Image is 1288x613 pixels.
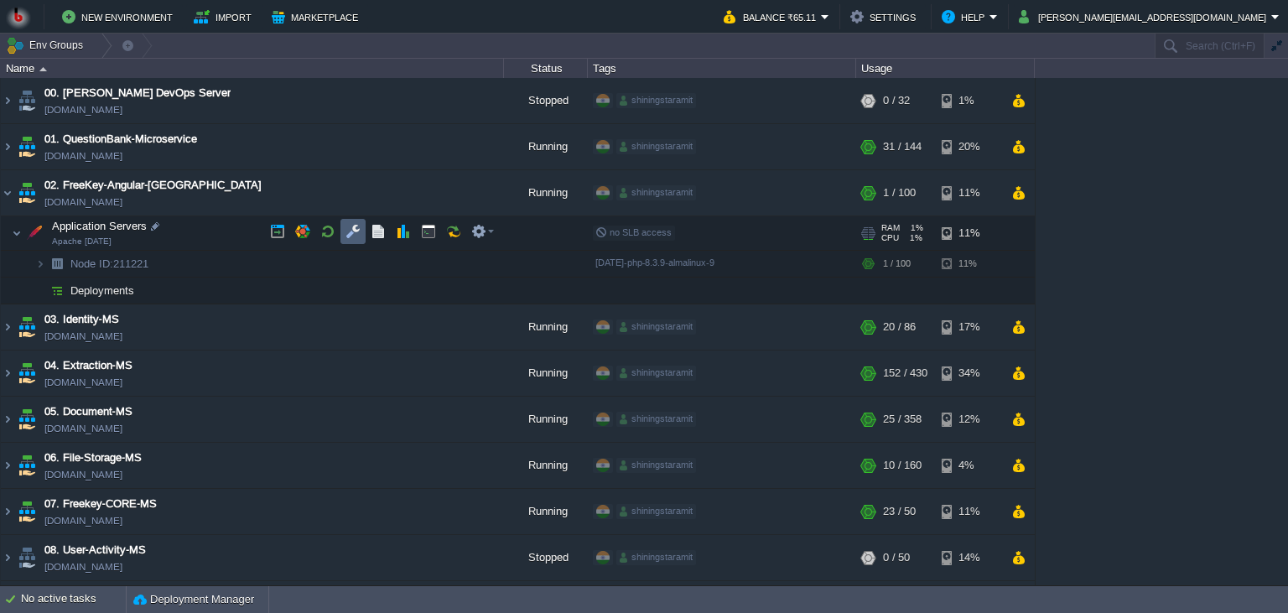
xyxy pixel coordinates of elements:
[50,219,149,233] span: Application Servers
[44,85,231,101] a: 00. [PERSON_NAME] DevOps Server
[616,93,696,108] div: shiningstaramit
[883,170,916,216] div: 1 / 100
[35,251,45,277] img: AMDAwAAAACH5BAEAAAAALAAAAAABAAEAAAICRAEAOw==
[15,170,39,216] img: AMDAwAAAACH5BAEAAAAALAAAAAABAAEAAAICRAEAOw==
[15,304,39,350] img: AMDAwAAAACH5BAEAAAAALAAAAAABAAEAAAICRAEAOw==
[1,304,14,350] img: AMDAwAAAACH5BAEAAAAALAAAAAABAAEAAAICRAEAOw==
[44,357,132,374] a: 04. Extraction-MS
[44,558,122,575] a: [DOMAIN_NAME]
[194,7,257,27] button: Import
[272,7,363,27] button: Marketplace
[942,7,989,27] button: Help
[1,351,14,396] img: AMDAwAAAACH5BAEAAAAALAAAAAABAAEAAAICRAEAOw==
[504,78,588,123] div: Stopped
[1,124,14,169] img: AMDAwAAAACH5BAEAAAAALAAAAAABAAEAAAICRAEAOw==
[44,542,146,558] a: 08. User-Activity-MS
[504,489,588,534] div: Running
[39,67,47,71] img: AMDAwAAAACH5BAEAAAAALAAAAAABAAEAAAICRAEAOw==
[44,131,197,148] a: 01. QuestionBank-Microservice
[44,177,262,194] a: 02. FreeKey-Angular-[GEOGRAPHIC_DATA]
[1,170,14,216] img: AMDAwAAAACH5BAEAAAAALAAAAAABAAEAAAICRAEAOw==
[906,223,923,233] span: 1%
[44,194,122,210] a: [DOMAIN_NAME]
[21,586,126,613] div: No active tasks
[1,535,14,580] img: AMDAwAAAACH5BAEAAAAALAAAAAABAAEAAAICRAEAOw==
[883,443,922,488] div: 10 / 160
[857,59,1034,78] div: Usage
[942,535,996,580] div: 14%
[942,489,996,534] div: 11%
[883,304,916,350] div: 20 / 86
[1,489,14,534] img: AMDAwAAAACH5BAEAAAAALAAAAAABAAEAAAICRAEAOw==
[50,220,149,232] a: Application ServersApache [DATE]
[45,251,69,277] img: AMDAwAAAACH5BAEAAAAALAAAAAABAAEAAAICRAEAOw==
[1,78,14,123] img: AMDAwAAAACH5BAEAAAAALAAAAAABAAEAAAICRAEAOw==
[942,397,996,442] div: 12%
[15,443,39,488] img: AMDAwAAAACH5BAEAAAAALAAAAAABAAEAAAICRAEAOw==
[616,412,696,427] div: shiningstaramit
[616,504,696,519] div: shiningstaramit
[883,535,910,580] div: 0 / 50
[942,351,996,396] div: 34%
[883,251,911,277] div: 1 / 100
[44,101,122,118] a: [DOMAIN_NAME]
[724,7,821,27] button: Balance ₹65.11
[883,351,927,396] div: 152 / 430
[616,185,696,200] div: shiningstaramit
[44,449,142,466] span: 06. File-Storage-MS
[504,124,588,169] div: Running
[595,257,714,268] span: [DATE]-php-8.3.9-almalinux-9
[45,278,69,304] img: AMDAwAAAACH5BAEAAAAALAAAAAABAAEAAAICRAEAOw==
[69,257,151,271] span: 211221
[52,236,112,247] span: Apache [DATE]
[15,397,39,442] img: AMDAwAAAACH5BAEAAAAALAAAAAABAAEAAAICRAEAOw==
[15,489,39,534] img: AMDAwAAAACH5BAEAAAAALAAAAAABAAEAAAICRAEAOw==
[942,170,996,216] div: 11%
[505,59,587,78] div: Status
[69,283,137,298] a: Deployments
[44,466,122,483] a: [DOMAIN_NAME]
[850,7,921,27] button: Settings
[1019,7,1271,27] button: [PERSON_NAME][EMAIL_ADDRESS][DOMAIN_NAME]
[942,124,996,169] div: 20%
[44,374,122,391] a: [DOMAIN_NAME]
[942,251,996,277] div: 11%
[15,78,39,123] img: AMDAwAAAACH5BAEAAAAALAAAAAABAAEAAAICRAEAOw==
[15,535,39,580] img: AMDAwAAAACH5BAEAAAAALAAAAAABAAEAAAICRAEAOw==
[44,496,157,512] a: 07. Freekey-CORE-MS
[595,227,672,237] span: no SLB access
[504,397,588,442] div: Running
[35,278,45,304] img: AMDAwAAAACH5BAEAAAAALAAAAAABAAEAAAICRAEAOw==
[942,78,996,123] div: 1%
[883,124,922,169] div: 31 / 144
[504,351,588,396] div: Running
[44,420,122,437] a: [DOMAIN_NAME]
[44,311,119,328] a: 03. Identity-MS
[504,535,588,580] div: Stopped
[942,216,996,250] div: 11%
[504,443,588,488] div: Running
[589,59,855,78] div: Tags
[906,233,922,243] span: 1%
[504,304,588,350] div: Running
[69,257,151,271] a: Node ID:211221
[616,458,696,473] div: shiningstaramit
[133,591,254,608] button: Deployment Manager
[6,34,89,57] button: Env Groups
[12,216,22,250] img: AMDAwAAAACH5BAEAAAAALAAAAAABAAEAAAICRAEAOw==
[44,148,122,164] a: [DOMAIN_NAME]
[15,351,39,396] img: AMDAwAAAACH5BAEAAAAALAAAAAABAAEAAAICRAEAOw==
[616,366,696,381] div: shiningstaramit
[883,78,910,123] div: 0 / 32
[504,170,588,216] div: Running
[942,304,996,350] div: 17%
[44,403,132,420] a: 05. Document-MS
[44,512,122,529] a: [DOMAIN_NAME]
[44,328,122,345] a: [DOMAIN_NAME]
